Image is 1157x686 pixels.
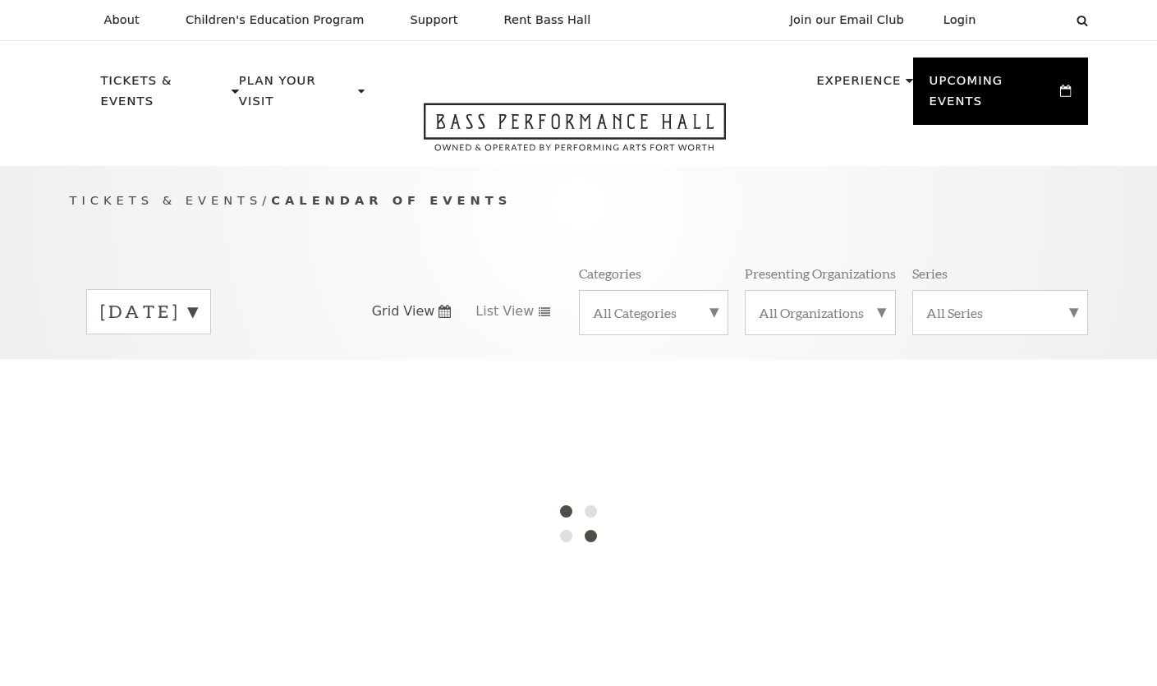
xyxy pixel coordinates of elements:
[745,265,896,282] p: Presenting Organizations
[930,71,1057,121] p: Upcoming Events
[579,265,641,282] p: Categories
[411,13,458,27] p: Support
[70,191,1088,211] p: /
[504,13,591,27] p: Rent Bass Hall
[816,71,901,100] p: Experience
[1003,12,1061,28] select: Select:
[271,193,512,207] span: Calendar of Events
[100,299,197,325] label: [DATE]
[104,13,140,27] p: About
[70,193,263,207] span: Tickets & Events
[101,71,228,121] p: Tickets & Events
[186,13,365,27] p: Children's Education Program
[759,304,882,321] label: All Organizations
[239,71,354,121] p: Plan Your Visit
[912,265,948,282] p: Series
[926,304,1074,321] label: All Series
[475,302,534,320] span: List View
[372,302,435,320] span: Grid View
[593,304,714,321] label: All Categories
